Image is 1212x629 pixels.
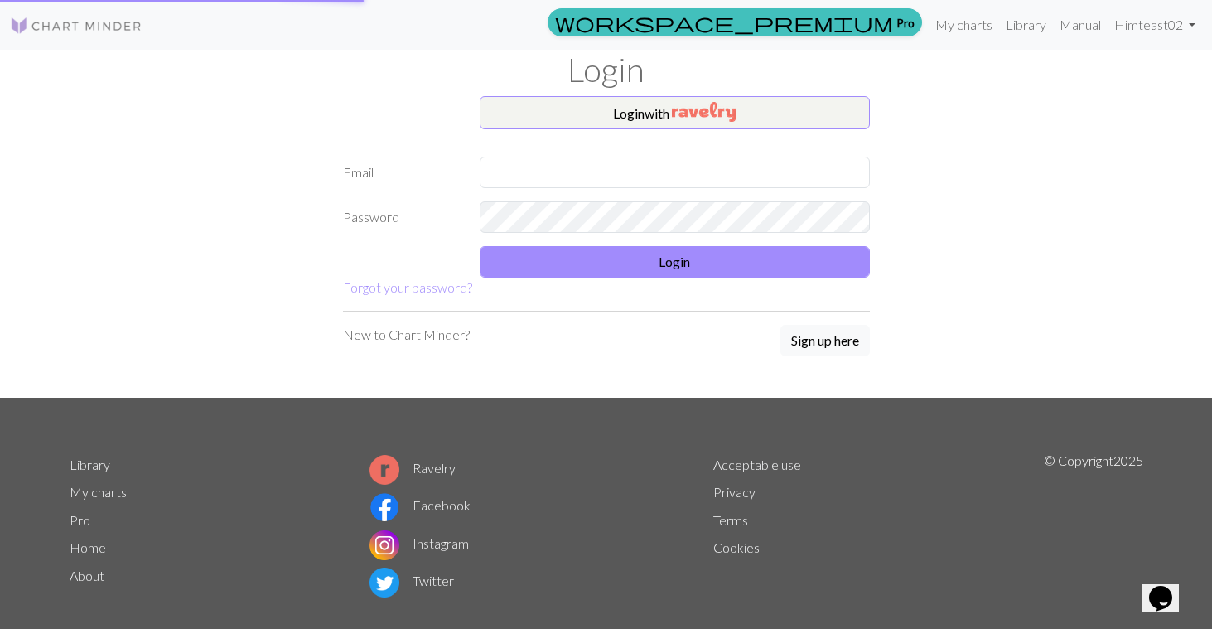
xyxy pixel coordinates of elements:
[70,484,127,500] a: My charts
[70,539,106,555] a: Home
[1142,563,1195,612] iframe: chat widget
[780,325,870,358] a: Sign up here
[713,457,801,472] a: Acceptable use
[1053,8,1108,41] a: Manual
[548,8,922,36] a: Pro
[713,539,760,555] a: Cookies
[672,102,736,122] img: Ravelry
[369,573,454,588] a: Twitter
[343,279,472,295] a: Forgot your password?
[343,325,470,345] p: New to Chart Minder?
[713,512,748,528] a: Terms
[480,246,870,278] button: Login
[780,325,870,356] button: Sign up here
[70,457,110,472] a: Library
[333,157,470,188] label: Email
[369,568,399,598] img: Twitter logo
[1108,8,1202,41] a: Himteast02
[369,497,471,513] a: Facebook
[1044,451,1143,602] p: © Copyright 2025
[10,16,142,36] img: Logo
[369,460,456,476] a: Ravelry
[480,96,870,129] button: Loginwith
[369,492,399,522] img: Facebook logo
[70,568,104,583] a: About
[333,201,470,233] label: Password
[555,11,893,34] span: workspace_premium
[369,455,399,485] img: Ravelry logo
[999,8,1053,41] a: Library
[713,484,756,500] a: Privacy
[929,8,999,41] a: My charts
[70,512,90,528] a: Pro
[60,50,1153,90] h1: Login
[369,535,469,551] a: Instagram
[369,530,399,560] img: Instagram logo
